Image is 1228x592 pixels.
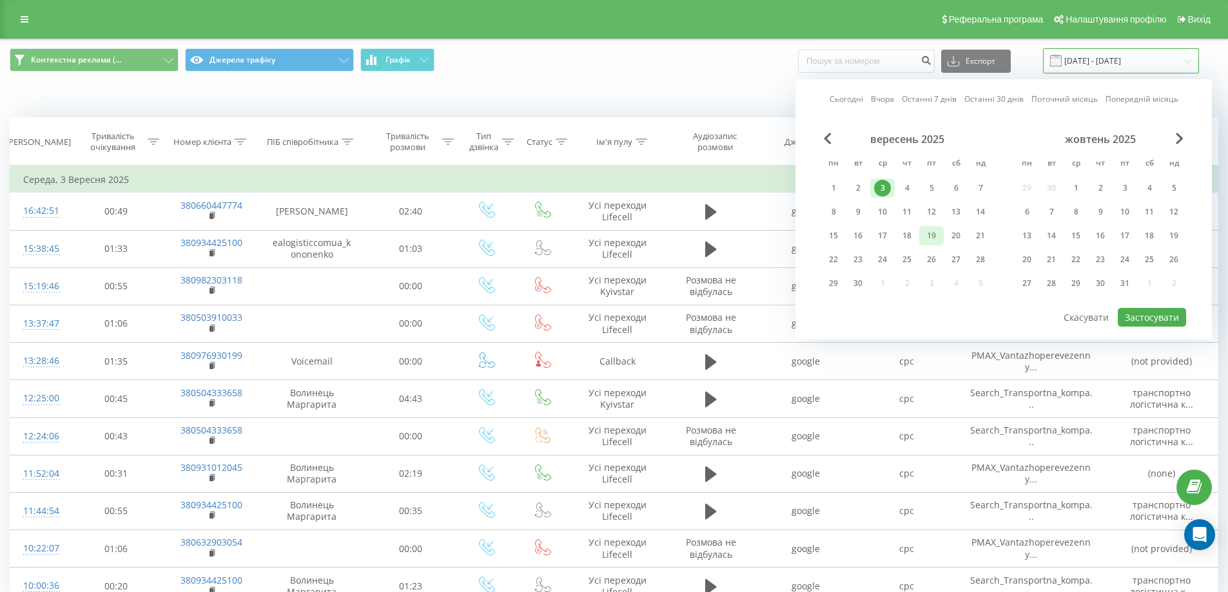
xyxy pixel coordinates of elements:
td: google [755,455,856,492]
div: сб 6 вер 2025 р. [944,178,968,198]
a: 380934425100 [180,574,242,586]
div: 16 [850,227,866,244]
div: [PERSON_NAME] [6,137,71,148]
div: сб 13 вер 2025 р. [944,202,968,222]
td: 01:06 [70,305,163,342]
div: 17 [1116,227,1133,244]
div: нд 14 вер 2025 р. [968,202,993,222]
div: нд 21 вер 2025 р. [968,226,993,245]
div: 30 [1092,275,1109,292]
input: Пошук за номером [798,50,935,73]
span: Search_Transportna_kompa... [970,424,1093,448]
div: 27 [948,251,964,268]
abbr: понеділок [1017,155,1037,174]
td: Усі переходи Lifecell [569,193,666,230]
td: [PERSON_NAME] [260,193,364,230]
abbr: вівторок [1042,155,1061,174]
div: сб 25 жовт 2025 р. [1137,250,1162,269]
td: 00:45 [70,380,163,417]
td: Усі переходи Lifecell [569,230,666,267]
div: вт 30 вер 2025 р. [846,274,870,293]
div: ср 8 жовт 2025 р. [1064,202,1088,222]
span: Реферальна програма [949,14,1044,24]
a: Останні 7 днів [902,93,957,105]
div: 22 [825,251,842,268]
span: Вихід [1188,14,1211,24]
div: нд 28 вер 2025 р. [968,250,993,269]
div: ср 29 жовт 2025 р. [1064,274,1088,293]
div: 10 [1116,204,1133,220]
td: 01:35 [70,343,163,380]
td: google [755,343,856,380]
abbr: четвер [1091,155,1110,174]
div: 7 [1043,204,1060,220]
abbr: четвер [897,155,917,174]
span: PMAX_Vantazhoperevezenny... [971,461,1091,485]
div: 8 [825,204,842,220]
div: пн 13 жовт 2025 р. [1015,226,1039,245]
td: Усі переходи Kyivstar [569,380,666,417]
span: транспортно логістична к... [1130,387,1193,410]
div: 1 [1067,180,1084,196]
div: Тривалість розмови [376,131,440,153]
div: 25 [1141,251,1158,268]
td: 00:35 [364,492,458,530]
button: Застосувати [1118,308,1186,327]
div: Open Intercom Messenger [1184,519,1215,550]
div: вт 2 вер 2025 р. [846,178,870,198]
span: PMAX_Vantazhoperevezenny... [971,349,1091,373]
td: Волинець Маргарита [260,455,364,492]
td: cpc [856,530,957,568]
span: PMAX_Vantazhoperevezenny... [971,536,1091,560]
div: 30 [850,275,866,292]
div: 5 [923,180,940,196]
div: пн 6 жовт 2025 р. [1015,202,1039,222]
div: 11:44:54 [23,499,57,524]
td: 01:03 [364,230,458,267]
span: транспортно логістична к... [1130,424,1193,448]
td: google [755,530,856,568]
div: 17 [874,227,891,244]
span: Розмова не відбулась [686,274,736,298]
div: пн 22 вер 2025 р. [821,250,846,269]
div: ср 3 вер 2025 р. [870,178,895,198]
div: пт 24 жовт 2025 р. [1113,250,1137,269]
div: 12 [1165,204,1182,220]
div: нд 7 вер 2025 р. [968,178,993,198]
td: 00:00 [364,417,458,455]
div: вт 16 вер 2025 р. [846,226,870,245]
abbr: середа [873,155,892,174]
div: пн 29 вер 2025 р. [821,274,846,293]
div: чт 2 жовт 2025 р. [1088,178,1113,198]
td: Середа, 3 Вересня 2025 [10,167,1218,193]
div: 24 [1116,251,1133,268]
td: 01:06 [70,530,163,568]
div: нд 26 жовт 2025 р. [1162,250,1186,269]
div: сб 18 жовт 2025 р. [1137,226,1162,245]
td: Callback [569,343,666,380]
span: Розмова не відбулась [686,536,736,560]
div: 23 [850,251,866,268]
div: вт 28 жовт 2025 р. [1039,274,1064,293]
div: 13:28:46 [23,349,57,374]
td: Волинець Маргарита [260,380,364,417]
div: 20 [1018,251,1035,268]
div: чт 18 вер 2025 р. [895,226,919,245]
div: 2 [850,180,866,196]
div: чт 4 вер 2025 р. [895,178,919,198]
td: Усі переходи Lifecell [569,417,666,455]
td: 00:31 [70,455,163,492]
div: 6 [1018,204,1035,220]
div: пн 1 вер 2025 р. [821,178,846,198]
td: Усі переходи Lifecell [569,530,666,568]
a: 380504333658 [180,424,242,436]
div: 13:37:47 [23,311,57,336]
div: Джерело [785,137,821,148]
span: Search_Transportna_kompa... [970,499,1093,522]
td: cpc [856,417,957,455]
div: 4 [899,180,915,196]
div: вт 14 жовт 2025 р. [1039,226,1064,245]
div: 31 [1116,275,1133,292]
div: Тип дзвінка [469,131,499,153]
div: ср 22 жовт 2025 р. [1064,250,1088,269]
